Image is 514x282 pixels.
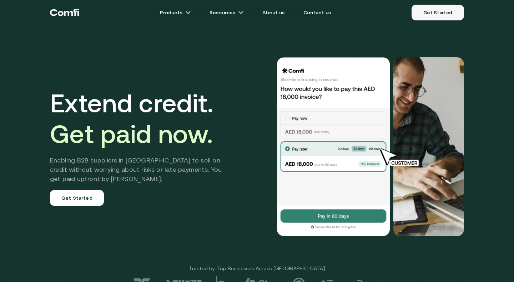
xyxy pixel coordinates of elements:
[412,5,464,20] a: Get Started
[375,147,427,167] img: cursor
[50,88,232,149] h1: Extend credit.
[185,10,191,15] img: arrow icons
[50,190,104,206] a: Get Started
[254,5,293,20] a: About us
[295,5,340,20] a: Contact us
[238,10,244,15] img: arrow icons
[50,2,79,23] a: Return to the top of the Comfi home page
[50,156,232,184] h2: Enabling B2B suppliers in [GEOGRAPHIC_DATA] to sell on credit without worrying about risks or lat...
[50,119,213,149] span: Get paid now.
[393,57,464,236] img: Would you like to pay this AED 18,000.00 invoice?
[151,5,200,20] a: Productsarrow icons
[201,5,252,20] a: Resourcesarrow icons
[276,57,390,236] img: Would you like to pay this AED 18,000.00 invoice?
